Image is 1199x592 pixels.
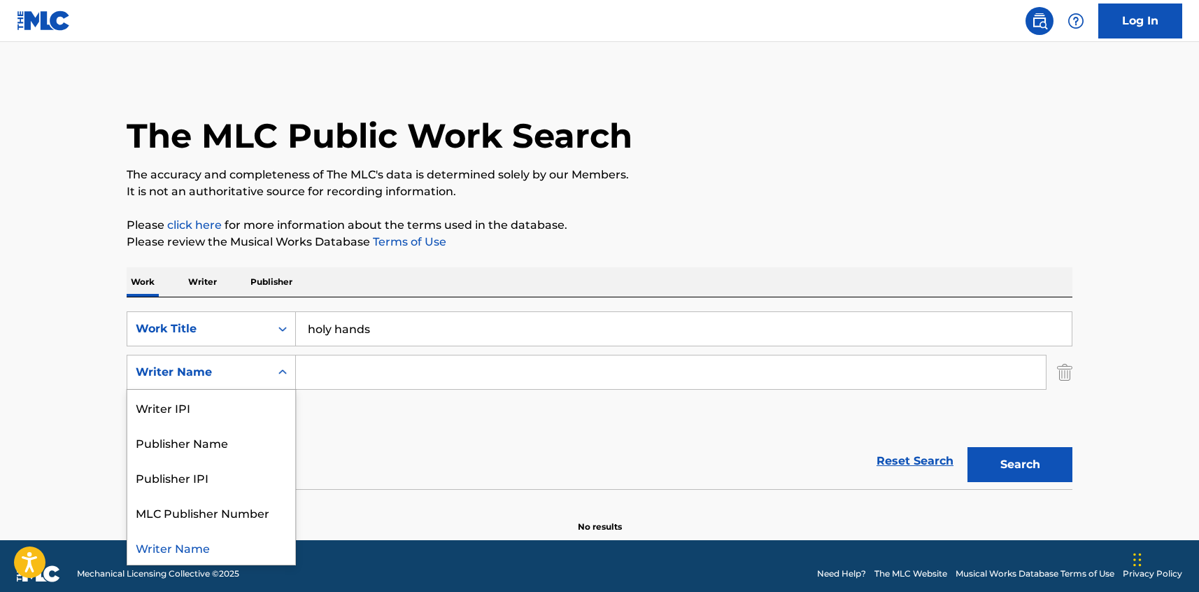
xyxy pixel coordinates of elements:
[1098,3,1182,38] a: Log In
[1026,7,1053,35] a: Public Search
[817,568,866,580] a: Need Help?
[127,217,1072,234] p: Please for more information about the terms used in the database.
[136,364,262,381] div: Writer Name
[956,568,1114,580] a: Musical Works Database Terms of Use
[370,235,446,248] a: Terms of Use
[1133,539,1142,581] div: Drag
[1031,13,1048,29] img: search
[127,390,295,425] div: Writer IPI
[17,565,60,582] img: logo
[1129,525,1199,592] iframe: Chat Widget
[17,10,71,31] img: MLC Logo
[127,425,295,460] div: Publisher Name
[1123,568,1182,580] a: Privacy Policy
[127,267,159,297] p: Work
[1062,7,1090,35] div: Help
[127,460,295,495] div: Publisher IPI
[127,530,295,565] div: Writer Name
[578,504,622,533] p: No results
[967,447,1072,482] button: Search
[167,218,222,232] a: click here
[127,311,1072,489] form: Search Form
[246,267,297,297] p: Publisher
[136,320,262,337] div: Work Title
[127,115,632,157] h1: The MLC Public Work Search
[874,568,947,580] a: The MLC Website
[1067,13,1084,29] img: help
[1057,355,1072,390] img: Delete Criterion
[127,495,295,530] div: MLC Publisher Number
[870,446,960,477] a: Reset Search
[127,234,1072,251] p: Please review the Musical Works Database
[127,183,1072,200] p: It is not an authoritative source for recording information.
[127,167,1072,183] p: The accuracy and completeness of The MLC's data is determined solely by our Members.
[77,568,239,580] span: Mechanical Licensing Collective © 2025
[184,267,221,297] p: Writer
